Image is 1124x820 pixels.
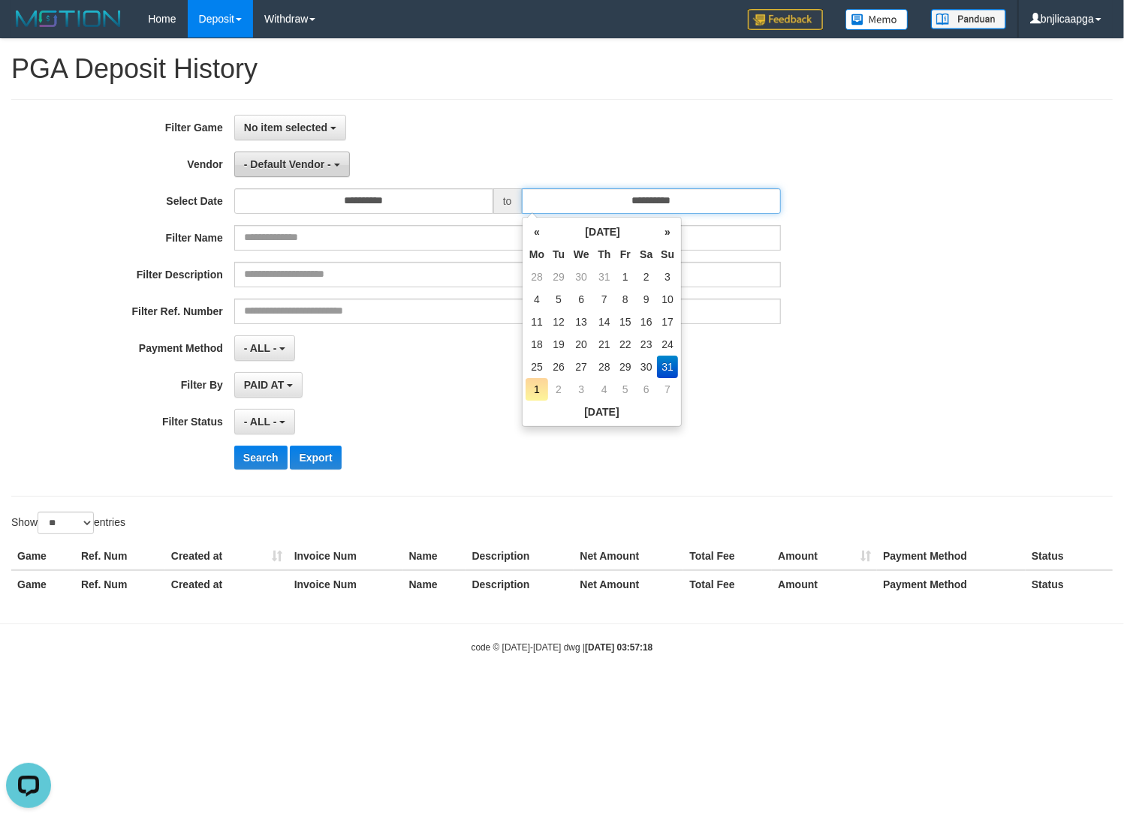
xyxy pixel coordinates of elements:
[526,221,548,243] th: «
[635,311,657,333] td: 16
[244,158,331,170] span: - Default Vendor -
[635,333,657,356] td: 23
[526,401,678,423] th: [DATE]
[1026,570,1113,598] th: Status
[288,542,403,570] th: Invoice Num
[657,266,678,288] td: 3
[234,152,350,177] button: - Default Vendor -
[772,570,877,598] th: Amount
[290,446,341,470] button: Export
[569,333,594,356] td: 20
[548,288,569,311] td: 5
[615,356,635,378] td: 29
[683,570,772,598] th: Total Fee
[548,356,569,378] td: 26
[234,372,303,398] button: PAID AT
[657,243,678,266] th: Su
[569,356,594,378] td: 27
[657,333,678,356] td: 24
[574,542,683,570] th: Net Amount
[244,122,327,134] span: No item selected
[244,379,284,391] span: PAID AT
[526,356,548,378] td: 25
[615,288,635,311] td: 8
[11,542,75,570] th: Game
[526,311,548,333] td: 11
[574,570,683,598] th: Net Amount
[594,378,616,401] td: 4
[594,356,616,378] td: 28
[569,378,594,401] td: 3
[657,288,678,311] td: 10
[288,570,403,598] th: Invoice Num
[594,243,616,266] th: Th
[615,378,635,401] td: 5
[635,243,657,266] th: Sa
[635,356,657,378] td: 30
[772,542,877,570] th: Amount
[657,356,678,378] td: 31
[526,288,548,311] td: 4
[548,243,569,266] th: Tu
[635,378,657,401] td: 6
[234,115,346,140] button: No item selected
[165,542,288,570] th: Created at
[594,311,616,333] td: 14
[657,221,678,243] th: »
[594,333,616,356] td: 21
[466,570,574,598] th: Description
[683,542,772,570] th: Total Fee
[234,409,295,434] button: - ALL -
[38,512,94,534] select: Showentries
[234,446,288,470] button: Search
[615,333,635,356] td: 22
[585,642,652,653] strong: [DATE] 03:57:18
[615,243,635,266] th: Fr
[657,311,678,333] td: 17
[11,8,125,30] img: MOTION_logo.png
[11,54,1113,84] h1: PGA Deposit History
[75,542,165,570] th: Ref. Num
[403,570,466,598] th: Name
[615,311,635,333] td: 15
[493,188,522,214] span: to
[548,221,657,243] th: [DATE]
[403,542,466,570] th: Name
[548,333,569,356] td: 19
[569,311,594,333] td: 13
[11,512,125,534] label: Show entries
[931,9,1006,29] img: panduan.png
[75,570,165,598] th: Ref. Num
[526,266,548,288] td: 28
[526,243,548,266] th: Mo
[234,335,295,361] button: - ALL -
[244,416,277,428] span: - ALL -
[548,266,569,288] td: 29
[657,378,678,401] td: 7
[548,378,569,401] td: 2
[635,288,657,311] td: 9
[6,6,51,51] button: Open LiveChat chat widget
[845,9,909,30] img: Button%20Memo.svg
[569,288,594,311] td: 6
[877,570,1026,598] th: Payment Method
[748,9,823,30] img: Feedback.jpg
[165,570,288,598] th: Created at
[635,266,657,288] td: 2
[11,570,75,598] th: Game
[569,266,594,288] td: 30
[244,342,277,354] span: - ALL -
[526,333,548,356] td: 18
[1026,542,1113,570] th: Status
[548,311,569,333] td: 12
[526,378,548,401] td: 1
[594,288,616,311] td: 7
[466,542,574,570] th: Description
[569,243,594,266] th: We
[594,266,616,288] td: 31
[877,542,1026,570] th: Payment Method
[472,642,653,653] small: code © [DATE]-[DATE] dwg |
[615,266,635,288] td: 1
